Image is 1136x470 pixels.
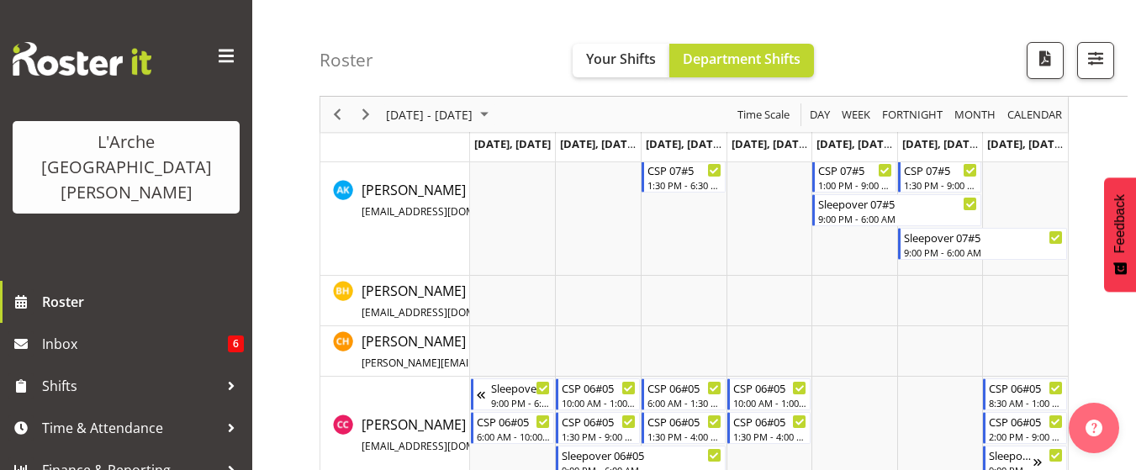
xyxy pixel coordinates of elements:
span: [EMAIL_ADDRESS][DOMAIN_NAME] [362,439,529,453]
div: 9:00 PM - 6:00 AM [818,212,977,225]
div: CSP 07#5 [904,161,978,178]
div: Crissandra Cruz"s event - CSP 06#05 Begin From Tuesday, September 9, 2025 at 10:00:00 AM GMT+12:0... [556,378,640,410]
span: [EMAIL_ADDRESS][DOMAIN_NAME] [362,305,529,319]
div: 1:30 PM - 6:30 PM [647,178,721,192]
span: [DATE], [DATE] [987,136,1064,151]
div: Crissandra Cruz"s event - CSP 06#05 Begin From Sunday, September 14, 2025 at 8:30:00 AM GMT+12:00... [983,378,1067,410]
div: 8:30 AM - 1:00 PM [989,396,1063,409]
span: Month [953,104,997,125]
div: CSP 06#05 [562,413,636,430]
button: Timeline Day [807,104,833,125]
span: Feedback [1112,194,1128,253]
span: [DATE], [DATE] [646,136,722,151]
div: 10:00 AM - 1:00 PM [733,396,807,409]
div: Sleepover 06#05 [491,379,551,396]
div: Aman Kaur"s event - CSP 07#5 Begin From Saturday, September 13, 2025 at 1:30:00 PM GMT+12:00 Ends... [898,161,982,193]
img: help-xxl-2.png [1086,420,1102,436]
button: Previous [326,104,349,125]
div: 9:00 PM - 6:00 AM [491,396,551,409]
div: CSP 06#05 [562,379,636,396]
span: Week [840,104,872,125]
div: CSP 07#5 [818,161,892,178]
td: Ben Hammond resource [320,276,470,326]
div: Crissandra Cruz"s event - CSP 06#05 Begin From Monday, September 8, 2025 at 6:00:00 AM GMT+12:00 ... [471,412,555,444]
span: [PERSON_NAME] [362,332,754,371]
span: [DATE], [DATE] [560,136,637,151]
td: Christopher Hill resource [320,326,470,377]
div: 9:00 PM - 6:00 AM [904,246,1063,259]
h4: Roster [320,50,373,70]
button: Next [355,104,378,125]
div: CSP 06#05 [647,379,721,396]
span: Time & Attendance [42,415,219,441]
button: September 08 - 14, 2025 [383,104,496,125]
div: Next [351,97,380,132]
span: [EMAIL_ADDRESS][DOMAIN_NAME] [362,204,529,219]
button: Timeline Month [952,104,999,125]
span: [DATE], [DATE] [902,136,979,151]
div: CSP 07#5 [647,161,721,178]
div: 2:00 PM - 9:00 PM [989,430,1063,443]
span: Fortnight [880,104,944,125]
button: Download a PDF of the roster according to the set date range. [1027,42,1064,79]
div: 1:30 PM - 4:00 PM [733,430,807,443]
span: [PERSON_NAME] [362,181,596,219]
span: [DATE] - [DATE] [384,104,474,125]
div: Crissandra Cruz"s event - CSP 06#05 Begin From Wednesday, September 10, 2025 at 6:00:00 AM GMT+12... [642,378,726,410]
div: Crissandra Cruz"s event - CSP 06#05 Begin From Thursday, September 11, 2025 at 1:30:00 PM GMT+12:... [727,412,811,444]
div: CSP 06#05 [989,379,1063,396]
a: [PERSON_NAME][PERSON_NAME][EMAIL_ADDRESS][DOMAIN_NAME][PERSON_NAME] [362,331,754,372]
span: Shifts [42,373,219,399]
div: Sleepover 06#05 [562,446,721,463]
div: 1:30 PM - 9:00 PM [904,178,978,192]
span: [DATE], [DATE] [474,136,551,151]
span: [DATE], [DATE] [816,136,893,151]
div: 6:00 AM - 1:30 PM [647,396,721,409]
td: Aman Kaur resource [320,125,470,276]
div: 6:00 AM - 10:00 AM [477,430,551,443]
div: Aman Kaur"s event - CSP 07#5 Begin From Wednesday, September 10, 2025 at 1:30:00 PM GMT+12:00 End... [642,161,726,193]
span: [PERSON_NAME][EMAIL_ADDRESS][DOMAIN_NAME][PERSON_NAME] [362,356,687,370]
div: CSP 06#05 [733,379,807,396]
button: Fortnight [880,104,946,125]
a: [PERSON_NAME][EMAIL_ADDRESS][DOMAIN_NAME] [362,180,596,220]
button: Feedback - Show survey [1104,177,1136,292]
button: Month [1005,104,1065,125]
div: Aman Kaur"s event - Sleepover 07#5 Begin From Friday, September 12, 2025 at 9:00:00 PM GMT+12:00 ... [812,194,981,226]
span: [PERSON_NAME] [362,415,602,454]
span: Inbox [42,331,228,356]
span: Day [808,104,832,125]
div: Sleepover 07#5 [904,229,1063,246]
span: Roster [42,289,244,314]
div: CSP 06#05 [733,413,807,430]
span: Your Shifts [586,50,656,68]
span: [PERSON_NAME] [362,282,596,320]
div: 1:30 PM - 9:00 PM [562,430,636,443]
div: 1:30 PM - 4:00 PM [647,430,721,443]
div: Crissandra Cruz"s event - CSP 06#05 Begin From Thursday, September 11, 2025 at 10:00:00 AM GMT+12... [727,378,811,410]
div: CSP 06#05 [989,413,1063,430]
button: Department Shifts [669,44,814,77]
span: calendar [1006,104,1064,125]
div: L'Arche [GEOGRAPHIC_DATA][PERSON_NAME] [29,129,223,205]
div: Sleepover 06#05 [989,446,1033,463]
button: Timeline Week [839,104,874,125]
div: CSP 06#05 [647,413,721,430]
img: Rosterit website logo [13,42,151,76]
span: 6 [228,335,244,352]
div: CSP 06#05 [477,413,551,430]
div: Crissandra Cruz"s event - Sleepover 06#05 Begin From Sunday, September 7, 2025 at 9:00:00 PM GMT+... [471,378,555,410]
button: Your Shifts [573,44,669,77]
button: Filter Shifts [1077,42,1114,79]
div: Crissandra Cruz"s event - CSP 06#05 Begin From Wednesday, September 10, 2025 at 1:30:00 PM GMT+12... [642,412,726,444]
span: Department Shifts [683,50,800,68]
span: Time Scale [736,104,791,125]
div: Sleepover 07#5 [818,195,977,212]
a: [PERSON_NAME][EMAIL_ADDRESS][DOMAIN_NAME] [362,281,596,321]
div: Crissandra Cruz"s event - CSP 06#05 Begin From Sunday, September 14, 2025 at 2:00:00 PM GMT+12:00... [983,412,1067,444]
div: Crissandra Cruz"s event - CSP 06#05 Begin From Tuesday, September 9, 2025 at 1:30:00 PM GMT+12:00... [556,412,640,444]
div: Previous [323,97,351,132]
button: Time Scale [735,104,793,125]
span: [DATE], [DATE] [732,136,808,151]
div: 1:00 PM - 9:00 PM [818,178,892,192]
